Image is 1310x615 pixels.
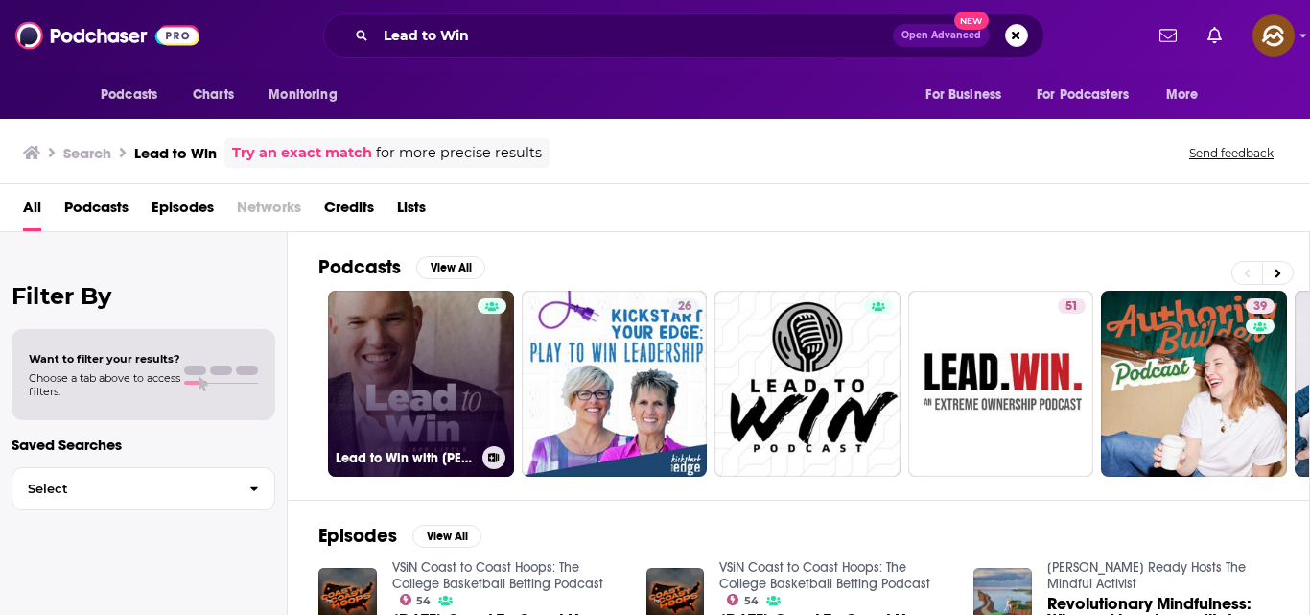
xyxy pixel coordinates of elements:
span: Logged in as hey85204 [1252,14,1295,57]
span: 51 [1065,297,1078,317]
button: Open AdvancedNew [893,24,990,47]
span: Select [12,483,234,495]
a: Show notifications dropdown [1200,19,1229,52]
span: Open Advanced [901,31,981,40]
img: Podchaser - Follow, Share and Rate Podcasts [15,17,199,54]
button: View All [412,525,481,548]
h2: Episodes [318,524,397,548]
input: Search podcasts, credits, & more... [376,20,893,51]
a: 39 [1101,291,1287,477]
a: EpisodesView All [318,524,481,548]
a: 51 [1058,298,1086,314]
a: 26 [670,298,699,314]
span: Podcasts [101,82,157,108]
button: open menu [1153,77,1223,113]
h3: Lead to Win [134,144,217,162]
span: Choose a tab above to access filters. [29,371,180,398]
a: Try an exact match [232,142,372,164]
button: View All [416,256,485,279]
a: PodcastsView All [318,255,485,279]
a: Lists [397,192,426,231]
span: More [1166,82,1199,108]
span: 54 [416,597,431,605]
a: VSiN Coast to Coast Hoops: The College Basketball Betting Podcast [719,559,930,592]
p: Saved Searches [12,436,275,454]
div: Search podcasts, credits, & more... [323,13,1044,58]
button: Send feedback [1183,145,1279,161]
span: Networks [237,192,301,231]
a: All [23,192,41,231]
a: 54 [727,594,759,605]
a: Charts [180,77,246,113]
span: for more precise results [376,142,542,164]
a: Lead to Win with [PERSON_NAME] [328,291,514,477]
button: open menu [1024,77,1157,113]
button: Select [12,467,275,510]
a: Episodes [152,192,214,231]
a: Show notifications dropdown [1152,19,1184,52]
a: Credits [324,192,374,231]
span: 54 [744,597,759,605]
span: For Podcasters [1037,82,1129,108]
a: 51 [908,291,1094,477]
a: 39 [1246,298,1275,314]
a: Podcasts [64,192,129,231]
button: Show profile menu [1252,14,1295,57]
span: For Business [925,82,1001,108]
span: 39 [1253,297,1267,317]
a: 54 [400,594,432,605]
button: open menu [912,77,1025,113]
img: User Profile [1252,14,1295,57]
span: Charts [193,82,234,108]
h3: Lead to Win with [PERSON_NAME] [336,450,475,466]
a: Matt Ready Hosts The Mindful Activist [1047,559,1246,592]
h2: Podcasts [318,255,401,279]
span: 26 [678,297,691,317]
button: open menu [255,77,362,113]
h2: Filter By [12,282,275,310]
span: New [954,12,989,30]
button: open menu [87,77,182,113]
span: Monitoring [269,82,337,108]
span: Want to filter your results? [29,352,180,366]
h3: Search [63,144,111,162]
a: VSiN Coast to Coast Hoops: The College Basketball Betting Podcast [392,559,603,592]
a: 26 [522,291,708,477]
